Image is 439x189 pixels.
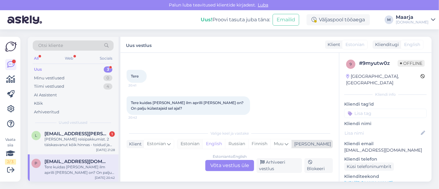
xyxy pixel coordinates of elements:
[147,141,166,147] span: Estonian
[44,131,109,136] span: liiva.laura@gmail.com
[103,75,112,81] div: 0
[5,137,16,165] div: Vaata siia
[103,83,112,90] div: 4
[38,42,63,49] span: Otsi kliente
[213,154,247,159] div: Estonian to English
[34,83,64,90] div: Tiimi vestlused
[373,41,399,48] div: Klienditugi
[127,131,333,136] div: Valige keel ja vastake
[109,131,115,137] div: 1
[44,159,109,164] span: pukinna@live.com
[304,158,333,173] div: Blokeeri
[95,175,115,180] div: [DATE] 20:42
[359,60,398,67] div: # 9myutw0z
[203,139,225,149] div: English
[34,66,42,73] div: Uus
[344,92,427,97] div: Kliendi info
[35,133,37,138] span: l
[396,15,429,20] div: Maarja
[350,62,352,66] span: 9
[201,17,212,23] b: Uus!
[201,16,270,23] div: Proovi tasuta juba täna:
[126,40,152,49] label: Uus vestlus
[34,75,65,81] div: Minu vestlused
[344,147,427,153] p: [EMAIL_ADDRESS][DOMAIN_NAME]
[5,42,17,52] img: Askly Logo
[44,136,115,148] div: [PERSON_NAME] reisipakkumist. 2 täiskasvanut kõik hinnas - toidud ja joogid 7ööd Reisi alguseks s...
[44,164,115,175] div: Tere kuidas [PERSON_NAME] ilm aprilli [PERSON_NAME] on? On palju külastajaid sel ajal?
[344,156,427,162] p: Kliendi telefon
[345,41,364,48] span: Estonian
[33,54,40,62] div: All
[34,100,43,107] div: Kõik
[178,139,203,149] div: Estonian
[127,141,142,147] div: Klient
[35,161,38,166] span: p
[34,109,59,115] div: Arhiveeritud
[274,141,283,146] span: Muu
[98,54,114,62] div: Socials
[344,173,427,180] p: Klienditeekond
[59,120,88,125] span: Uued vestlused
[104,66,112,73] div: 3
[346,73,420,86] div: [GEOGRAPHIC_DATA], [GEOGRAPHIC_DATA]
[96,148,115,152] div: [DATE] 21:28
[396,20,429,25] div: [DOMAIN_NAME]
[205,160,254,171] div: Võta vestlus üle
[292,141,331,147] div: [PERSON_NAME]
[131,74,139,78] span: Tere
[257,158,302,173] div: Arhiveeri vestlus
[344,180,393,186] a: [URL][DOMAIN_NAME]
[34,92,57,98] div: AI Assistent
[398,60,425,67] span: Offline
[344,101,427,107] p: Kliendi tag'id
[5,159,16,165] div: 2 / 3
[131,100,245,111] span: Tere kuidas [PERSON_NAME] ilm aprilli [PERSON_NAME] on? On palju külastajaid sel ajal?
[396,15,435,25] a: Maarja[DOMAIN_NAME]
[344,162,394,171] div: Küsi telefoninumbrit
[344,141,427,147] p: Kliendi email
[248,139,270,149] div: Finnish
[273,14,299,26] button: Emailid
[307,14,370,25] div: Väljaspool tööaega
[385,15,393,24] div: M
[225,139,248,149] div: Russian
[344,109,427,118] input: Lisa tag
[64,54,75,62] div: Web
[404,41,420,48] span: English
[256,2,270,8] span: Luba
[325,41,340,48] div: Klient
[128,115,152,120] span: 20:42
[344,120,427,127] p: Kliendi nimi
[128,83,152,88] span: 20:41
[345,130,420,136] input: Lisa nimi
